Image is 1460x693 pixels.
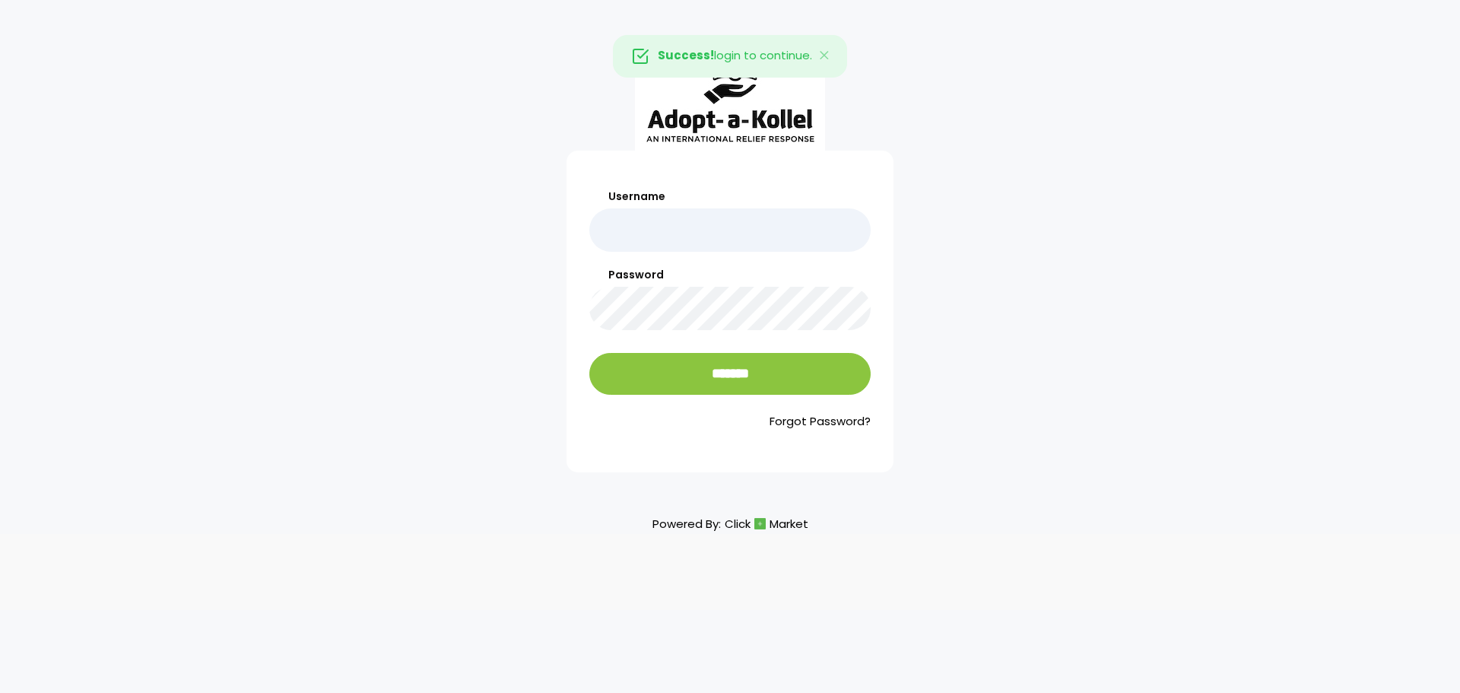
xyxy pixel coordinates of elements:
label: Password [589,267,871,283]
strong: Success! [658,47,714,63]
img: cm_icon.png [754,518,766,529]
div: login to continue. [613,35,847,78]
a: Forgot Password? [589,413,871,431]
a: ClickMarket [725,513,808,534]
button: Close [803,36,847,77]
label: Username [589,189,871,205]
img: aak_logo_sm.jpeg [635,41,825,151]
p: Powered By: [652,513,808,534]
